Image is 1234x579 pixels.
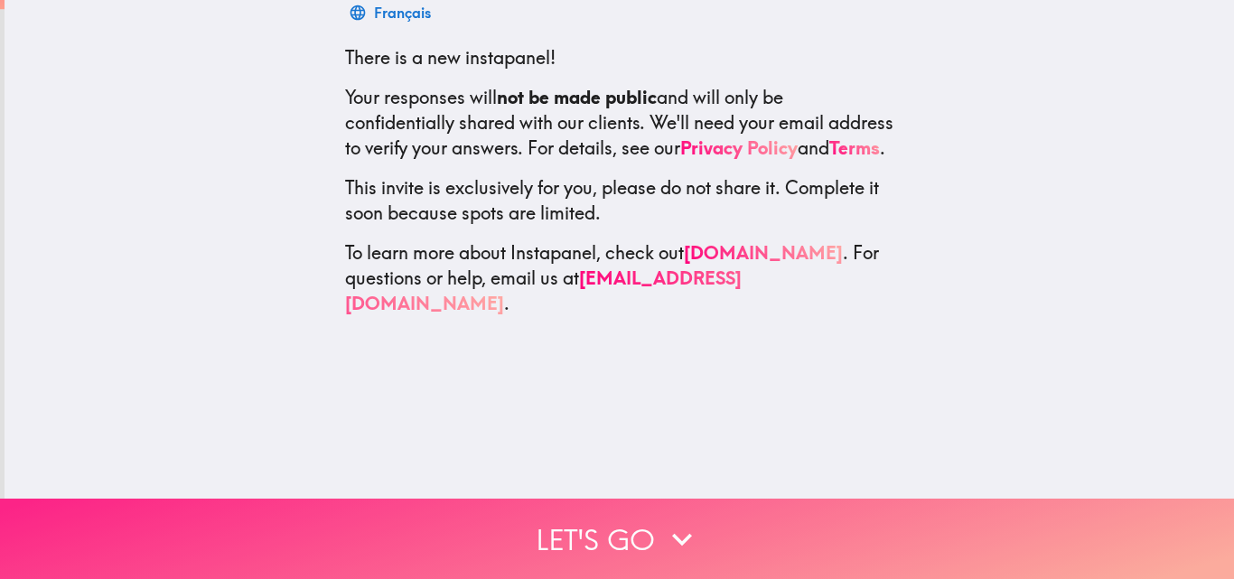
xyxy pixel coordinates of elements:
a: [EMAIL_ADDRESS][DOMAIN_NAME] [345,266,742,314]
span: There is a new instapanel! [345,46,556,69]
b: not be made public [497,86,657,108]
p: Your responses will and will only be confidentially shared with our clients. We'll need your emai... [345,85,894,161]
a: [DOMAIN_NAME] [684,241,843,264]
p: This invite is exclusively for you, please do not share it. Complete it soon because spots are li... [345,175,894,226]
a: Privacy Policy [680,136,798,159]
p: To learn more about Instapanel, check out . For questions or help, email us at . [345,240,894,316]
a: Terms [829,136,880,159]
